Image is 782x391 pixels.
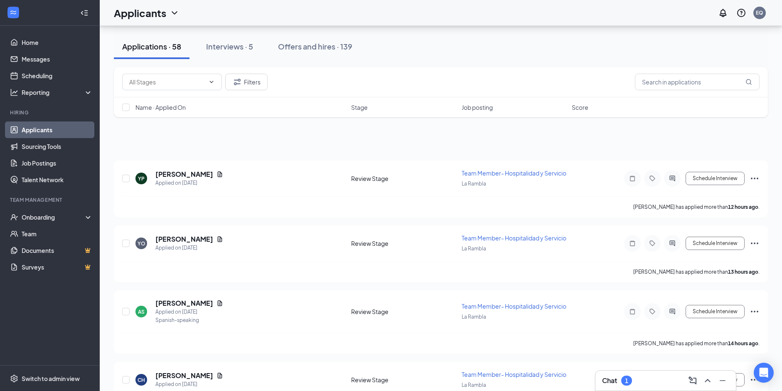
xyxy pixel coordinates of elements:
[135,103,186,111] span: Name · Applied On
[155,308,223,316] div: Applied on [DATE]
[155,179,223,187] div: Applied on [DATE]
[10,109,91,116] div: Hiring
[22,242,93,259] a: DocumentsCrown
[667,175,677,182] svg: ActiveChat
[728,340,758,346] b: 14 hours ago
[462,245,486,252] span: La Rambla
[10,88,18,97] svg: Analysis
[129,77,205,87] input: All Stages
[462,181,486,187] span: La Rambla
[80,9,89,17] svg: Collapse
[216,171,223,178] svg: Document
[9,8,17,17] svg: WorkstreamLogo
[736,8,746,18] svg: QuestionInfo
[278,41,352,52] div: Offers and hires · 139
[728,269,758,275] b: 13 hours ago
[462,302,566,310] span: Team Member- Hospitalidad y Servicio
[122,41,181,52] div: Applications · 58
[625,377,628,384] div: 1
[155,170,213,179] h5: [PERSON_NAME]
[351,103,368,111] span: Stage
[138,308,145,315] div: AS
[232,77,242,87] svg: Filter
[667,308,677,315] svg: ActiveChat
[462,371,566,378] span: Team Member- Hospitalidad y Servicio
[22,34,93,51] a: Home
[462,314,486,320] span: La Rambla
[138,175,145,182] div: YP
[627,308,637,315] svg: Note
[216,300,223,307] svg: Document
[633,268,760,275] p: [PERSON_NAME] has applied more than .
[155,316,223,324] div: Spanish-speaking
[114,6,166,20] h1: Applicants
[750,173,760,183] svg: Ellipses
[10,196,91,203] div: Team Management
[22,121,93,138] a: Applicants
[647,308,657,315] svg: Tag
[462,234,566,242] span: Team Member- Hospitalidad y Servicio
[602,376,617,385] h3: Chat
[22,213,86,221] div: Onboarding
[647,175,657,182] svg: Tag
[686,305,745,318] button: Schedule Interview
[750,375,760,385] svg: Ellipses
[22,67,93,84] a: Scheduling
[750,307,760,317] svg: Ellipses
[206,41,253,52] div: Interviews · 5
[688,376,698,386] svg: ComposeMessage
[718,8,728,18] svg: Notifications
[686,237,745,250] button: Schedule Interview
[155,244,223,252] div: Applied on [DATE]
[22,138,93,155] a: Sourcing Tools
[138,240,145,247] div: YO
[686,172,745,185] button: Schedule Interview
[462,103,493,111] span: Job posting
[647,240,657,247] svg: Tag
[155,380,223,389] div: Applied on [DATE]
[22,374,80,383] div: Switch to admin view
[667,240,677,247] svg: ActiveChat
[170,8,180,18] svg: ChevronDown
[716,374,729,387] button: Minimize
[718,376,728,386] svg: Minimize
[728,204,758,210] b: 12 hours ago
[633,203,760,210] p: [PERSON_NAME] has applied more than .
[351,239,457,247] div: Review Stage
[756,9,763,16] div: EQ
[351,307,457,316] div: Review Stage
[462,169,566,177] span: Team Member- Hospitalidad y Servicio
[155,235,213,244] h5: [PERSON_NAME]
[155,371,213,380] h5: [PERSON_NAME]
[351,174,457,183] div: Review Stage
[225,74,268,90] button: Filter Filters
[216,372,223,379] svg: Document
[351,376,457,384] div: Review Stage
[22,88,93,97] div: Reporting
[754,363,774,383] div: Open Intercom Messenger
[633,340,760,347] p: [PERSON_NAME] has applied more than .
[703,376,713,386] svg: ChevronUp
[701,374,714,387] button: ChevronUp
[627,175,637,182] svg: Note
[22,155,93,171] a: Job Postings
[10,213,18,221] svg: UserCheck
[208,79,215,85] svg: ChevronDown
[745,79,752,85] svg: MagnifyingGlass
[572,103,588,111] span: Score
[462,382,486,388] span: La Rambla
[22,171,93,188] a: Talent Network
[635,74,760,90] input: Search in applications
[10,374,18,383] svg: Settings
[155,299,213,308] h5: [PERSON_NAME]
[22,225,93,242] a: Team
[22,259,93,275] a: SurveysCrown
[138,376,145,384] div: CH
[686,374,699,387] button: ComposeMessage
[216,236,223,243] svg: Document
[750,238,760,248] svg: Ellipses
[22,51,93,67] a: Messages
[627,240,637,247] svg: Note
